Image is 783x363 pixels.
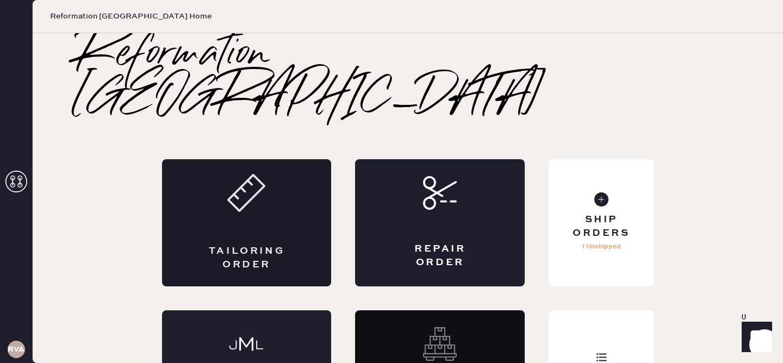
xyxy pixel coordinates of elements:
[206,245,288,272] div: Tailoring Order
[76,33,739,120] h2: Reformation [GEOGRAPHIC_DATA]
[8,346,24,353] h3: RVA
[582,240,621,253] p: 1 Unshipped
[399,242,481,270] div: Repair Order
[731,314,778,361] iframe: Front Chat
[50,11,212,22] span: Reformation [GEOGRAPHIC_DATA] Home
[557,213,645,240] div: Ship Orders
